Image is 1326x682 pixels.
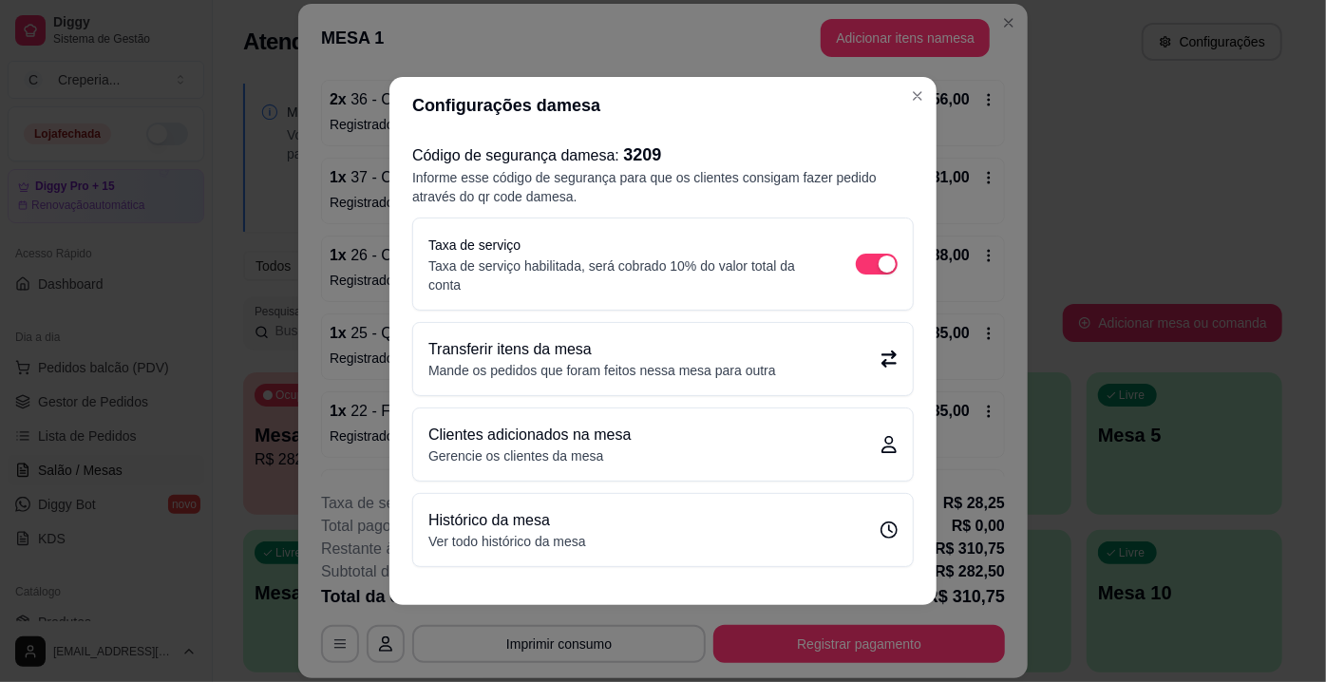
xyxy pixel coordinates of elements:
[428,338,776,361] p: Transferir itens da mesa
[428,424,631,446] p: Clientes adicionados na mesa
[902,81,933,111] button: Close
[428,532,586,551] p: Ver todo histórico da mesa
[389,77,937,134] header: Configurações da mesa
[412,168,914,206] p: Informe esse código de segurança para que os clientes consigam fazer pedido através do qr code da...
[428,446,631,465] p: Gerencie os clientes da mesa
[623,145,661,164] span: 3209
[428,509,586,532] p: Histórico da mesa
[412,142,914,168] h2: Código de segurança da mesa :
[428,237,521,253] label: Taxa de serviço
[428,361,776,380] p: Mande os pedidos que foram feitos nessa mesa para outra
[428,256,818,294] p: Taxa de serviço habilitada, será cobrado 10% do valor total da conta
